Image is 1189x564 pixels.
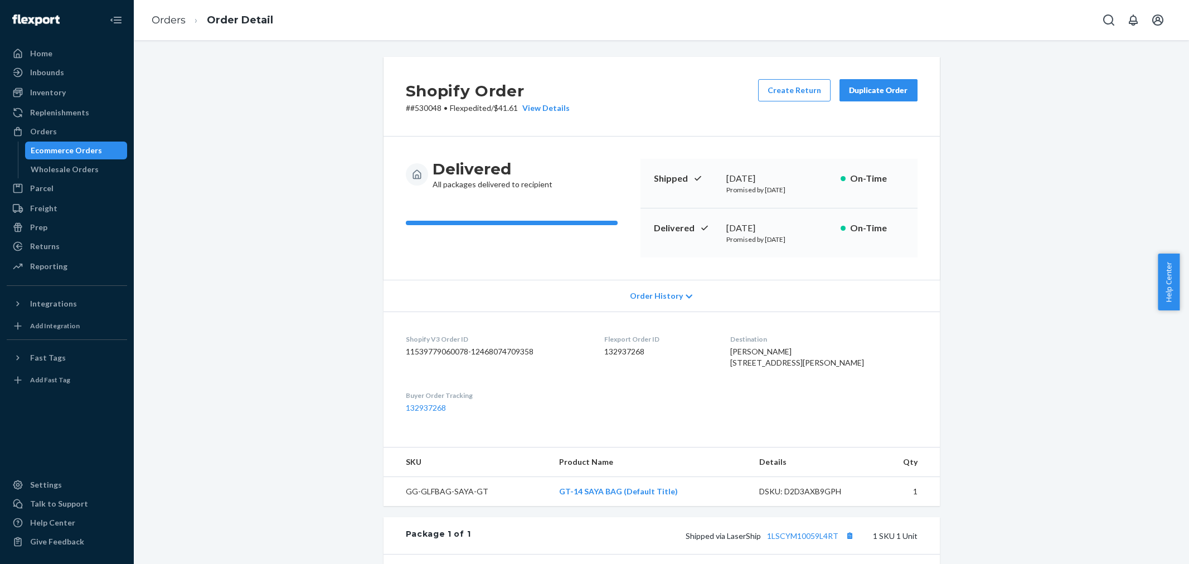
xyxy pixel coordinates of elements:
div: Add Integration [30,321,80,330]
div: Integrations [30,298,77,309]
div: [DATE] [726,172,832,185]
button: Help Center [1158,254,1180,310]
a: Settings [7,476,127,494]
button: Duplicate Order [839,79,918,101]
a: Add Integration [7,317,127,335]
a: Returns [7,237,127,255]
h3: Delivered [433,159,552,179]
div: Orders [30,126,57,137]
div: All packages delivered to recipient [433,159,552,190]
dt: Flexport Order ID [604,334,712,344]
a: Orders [7,123,127,140]
span: Order History [630,290,683,302]
span: [PERSON_NAME] [STREET_ADDRESS][PERSON_NAME] [730,347,864,367]
div: Freight [30,203,57,214]
dt: Buyer Order Tracking [406,391,586,400]
th: Qty [872,448,939,477]
span: Shipped via LaserShip [686,531,857,541]
th: Product Name [550,448,750,477]
p: Delivered [654,222,717,235]
button: Create Return [758,79,831,101]
div: Replenishments [30,107,89,118]
p: Promised by [DATE] [726,235,832,244]
a: Wholesale Orders [25,161,128,178]
button: Copy tracking number [843,528,857,543]
div: Prep [30,222,47,233]
div: Help Center [30,517,75,528]
div: Fast Tags [30,352,66,363]
p: On-Time [850,172,904,185]
td: 1 [872,477,939,507]
button: Talk to Support [7,495,127,513]
div: Inbounds [30,67,64,78]
a: Inventory [7,84,127,101]
button: Open account menu [1147,9,1169,31]
div: Ecommerce Orders [31,145,102,156]
button: View Details [518,103,570,114]
dd: 132937268 [604,346,712,357]
button: Close Navigation [105,9,127,31]
a: 132937268 [406,403,446,412]
a: Reporting [7,257,127,275]
p: Shipped [654,172,717,185]
a: 1LSCYM10059L4RT [767,531,838,541]
div: [DATE] [726,222,832,235]
div: DSKU: D2D3AXB9GPH [759,486,864,497]
a: Inbounds [7,64,127,81]
div: Parcel [30,183,54,194]
p: Promised by [DATE] [726,185,832,195]
div: 1 SKU 1 Unit [470,528,917,543]
span: • [444,103,448,113]
span: Flexpedited [450,103,491,113]
div: Reporting [30,261,67,272]
th: Details [750,448,873,477]
div: Returns [30,241,60,252]
a: Freight [7,200,127,217]
div: Package 1 of 1 [406,528,471,543]
dd: 11539779060078-12468074709358 [406,346,586,357]
a: Parcel [7,179,127,197]
a: Home [7,45,127,62]
div: Give Feedback [30,536,84,547]
button: Open notifications [1122,9,1144,31]
p: On-Time [850,222,904,235]
div: Settings [30,479,62,490]
button: Give Feedback [7,533,127,551]
a: Help Center [7,514,127,532]
a: Prep [7,218,127,236]
td: GG-GLFBAG-SAYA-GT [384,477,550,507]
th: SKU [384,448,550,477]
a: Add Fast Tag [7,371,127,389]
dt: Destination [730,334,917,344]
div: Wholesale Orders [31,164,99,175]
a: Ecommerce Orders [25,142,128,159]
dt: Shopify V3 Order ID [406,334,586,344]
div: Home [30,48,52,59]
a: Order Detail [207,14,273,26]
p: # #530048 / $41.61 [406,103,570,114]
button: Fast Tags [7,349,127,367]
div: Duplicate Order [849,85,908,96]
ol: breadcrumbs [143,4,282,37]
button: Integrations [7,295,127,313]
img: Flexport logo [12,14,60,26]
iframe: Opens a widget where you can chat to one of our agents [1118,531,1178,558]
button: Open Search Box [1098,9,1120,31]
div: Add Fast Tag [30,375,70,385]
a: Orders [152,14,186,26]
a: GT-14 SAYA BAG (Default Title) [559,487,678,496]
h2: Shopify Order [406,79,570,103]
a: Replenishments [7,104,127,121]
div: Talk to Support [30,498,88,509]
div: Inventory [30,87,66,98]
